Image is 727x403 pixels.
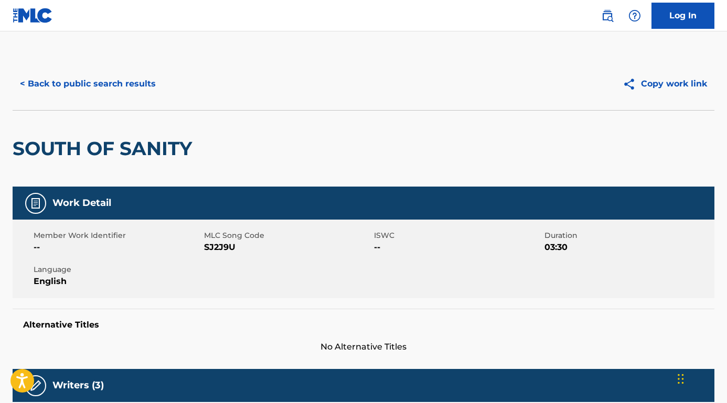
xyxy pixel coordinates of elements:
span: SJ2J9U [204,241,372,254]
img: Work Detail [29,197,42,210]
img: MLC Logo [13,8,53,23]
img: Copy work link [623,78,641,91]
span: ISWC [374,230,542,241]
span: -- [374,241,542,254]
a: Public Search [597,5,618,26]
span: Duration [544,230,712,241]
div: Help [624,5,645,26]
span: Member Work Identifier [34,230,201,241]
div: Glisser [678,363,684,395]
span: 03:30 [544,241,712,254]
div: Widget de chat [675,353,727,403]
h2: SOUTH OF SANITY [13,137,197,160]
span: English [34,275,201,288]
button: < Back to public search results [13,71,163,97]
h5: Alternative Titles [23,320,704,330]
img: help [628,9,641,22]
img: Writers [29,379,42,392]
span: MLC Song Code [204,230,372,241]
a: Log In [651,3,714,29]
img: search [601,9,614,22]
iframe: Chat Widget [675,353,727,403]
span: Language [34,264,201,275]
button: Copy work link [615,71,714,97]
h5: Writers (3) [52,379,104,391]
span: No Alternative Titles [13,341,714,353]
h5: Work Detail [52,197,111,209]
span: -- [34,241,201,254]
